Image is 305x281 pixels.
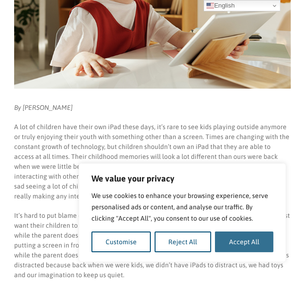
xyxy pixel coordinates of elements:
[91,231,151,252] button: Customise
[14,211,291,280] p: It’s hard to put blame on the parents because people are overworked these days and they just want...
[14,104,73,111] em: By [PERSON_NAME]
[215,231,273,252] button: Accept All
[91,173,273,184] p: We value your privacy
[14,122,291,201] p: A lot of children have their own iPad these days, it’s rare to see kids playing outside anymore o...
[206,2,214,9] img: en
[91,190,273,224] p: We use cookies to enhance your browsing experience, serve personalised ads or content, and analys...
[155,231,212,252] button: Reject All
